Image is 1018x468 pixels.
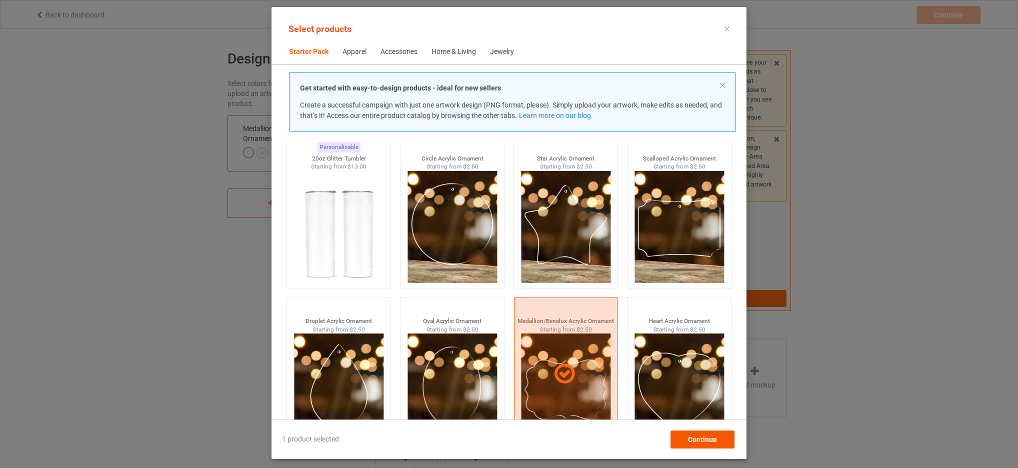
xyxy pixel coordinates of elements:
img: drop-thumbnail.png [294,333,383,445]
span: $2.50 [349,326,365,333]
span: 1 product selected [282,434,339,444]
a: Learn more on our blog. [519,111,593,119]
img: circle-thumbnail.png [407,171,497,283]
div: Starting from [627,325,731,334]
span: Select products [288,23,351,34]
div: Circle Acrylic Ornament [400,154,504,163]
div: Starting from [400,162,504,171]
div: Starting from [287,325,391,334]
div: Scalloped Acrylic Ornament [627,154,731,163]
img: heart-thumbnail.png [634,333,724,445]
div: Accessories [380,47,417,57]
span: $2.50 [463,163,478,170]
div: Home & Living [431,47,476,57]
div: Starting from [627,162,731,171]
span: $2.50 [690,163,705,170]
div: Starting from [514,162,618,171]
span: $13.00 [347,163,366,170]
div: Starting from [287,162,391,171]
span: $2.50 [690,326,705,333]
img: regular.jpg [294,171,383,283]
img: star-thumbnail.png [521,171,610,283]
span: $2.50 [463,326,478,333]
span: Create a successful campaign with just one artwork design (PNG format, please). Simply upload you... [300,101,722,119]
div: Continue [670,430,734,448]
div: Personalizable [317,142,360,152]
img: scalloped-thumbnail.png [634,171,724,283]
div: Jewelry [490,47,514,57]
div: Apparel [342,47,366,57]
span: Starter Pack [282,40,335,64]
span: Continue [688,435,717,443]
div: Heart Acrylic Ornament [627,317,731,325]
div: Starting from [400,325,504,334]
img: oval-thumbnail.png [407,333,497,445]
span: $2.50 [576,163,592,170]
div: 20oz Glitter Tumbler [287,154,391,163]
div: Droplet Acrylic Ornament [287,317,391,325]
div: Star Acrylic Ornament [514,154,618,163]
strong: Get started with easy-to-design products - ideal for new sellers [300,84,501,92]
div: Oval Acrylic Ornament [400,317,504,325]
